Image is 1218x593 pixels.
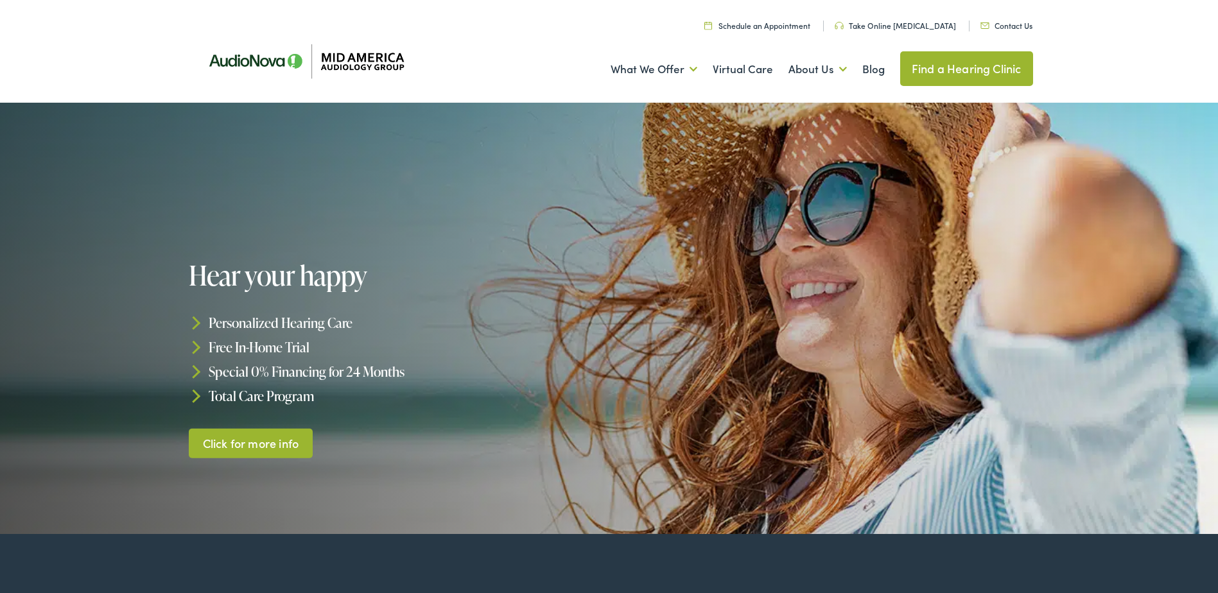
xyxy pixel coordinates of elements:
img: utility icon [980,22,989,29]
li: Special 0% Financing for 24 Months [189,359,615,384]
li: Free In-Home Trial [189,335,615,359]
h1: Hear your happy [189,261,579,290]
img: utility icon [835,22,844,30]
a: Virtual Care [713,46,773,93]
a: Schedule an Appointment [704,20,810,31]
a: Find a Hearing Clinic [900,51,1033,86]
a: Blog [862,46,885,93]
li: Personalized Hearing Care [189,311,615,335]
a: Take Online [MEDICAL_DATA] [835,20,956,31]
a: What We Offer [611,46,697,93]
a: Click for more info [189,428,313,458]
a: About Us [788,46,847,93]
a: Contact Us [980,20,1032,31]
img: utility icon [704,21,712,30]
li: Total Care Program [189,383,615,408]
